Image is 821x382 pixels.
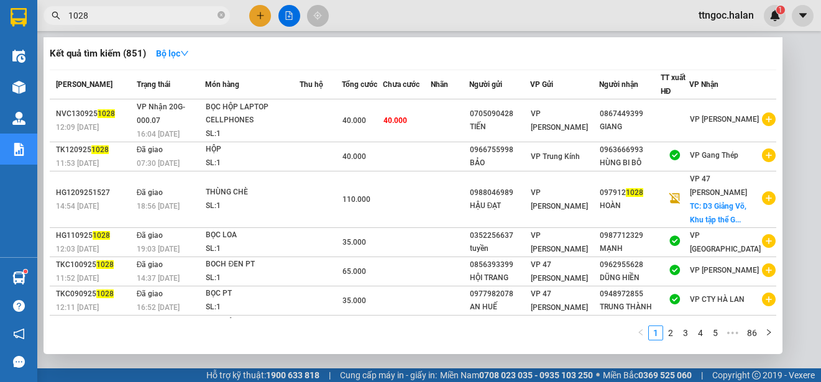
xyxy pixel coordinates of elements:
div: MẠNH [600,242,660,255]
span: 35.000 [342,296,366,305]
span: VP Nhận [689,80,718,89]
li: 5 [708,325,723,340]
span: VP CTY HÀ LAN [690,295,745,304]
span: 1028 [96,260,114,269]
span: 14:37 [DATE] [137,274,180,283]
li: 4 [693,325,708,340]
span: 1028 [96,289,114,298]
span: 12:09 [DATE] [56,123,99,132]
div: 0963666993 [600,143,660,157]
span: 1028 [626,188,643,197]
span: 11:53 [DATE] [56,159,99,168]
div: 0867449399 [600,107,660,121]
button: right [761,325,776,340]
span: Đã giao [137,260,163,269]
span: VP [PERSON_NAME] [531,188,588,211]
div: GIANG [600,121,660,134]
span: close-circle [218,10,225,22]
img: warehouse-icon [12,271,25,284]
span: 16:52 [DATE] [137,303,180,312]
span: close-circle [218,11,225,19]
div: TRUNG THÀNH [600,301,660,314]
span: VP 47 [PERSON_NAME] [690,175,747,197]
a: 4 [694,326,707,340]
span: Đã giao [137,231,163,240]
div: 0705090428 [470,107,530,121]
div: 0352256637 [470,229,530,242]
div: HẬU ĐẠT [470,199,530,212]
div: TIẾN [470,121,530,134]
span: 110.000 [342,195,370,204]
div: 0987712329 [600,229,660,242]
div: TK080925 [56,317,133,330]
div: BỌC LOA [206,229,299,242]
span: 18:56 [DATE] [137,202,180,211]
span: 35.000 [342,238,366,247]
div: 0962955628 [600,258,660,271]
a: 3 [679,326,692,340]
strong: Bộ lọc [156,48,189,58]
div: BỌC HỘP LAPTOP CELLPHONES [206,101,299,127]
span: Thu hộ [300,80,323,89]
img: warehouse-icon [12,112,25,125]
span: Món hàng [205,80,239,89]
span: 65.000 [342,267,366,276]
div: TKC100925 [56,258,133,271]
div: 0856393399 [470,258,530,271]
li: 2 [663,325,678,340]
span: Nhãn [431,80,448,89]
span: plus-circle [762,191,776,205]
div: tuyền [470,242,530,255]
div: 0977575886 [600,317,660,330]
span: TT xuất HĐ [661,73,686,96]
span: search [52,11,60,20]
img: warehouse-icon [12,81,25,94]
span: Trạng thái [137,80,170,89]
span: question-circle [13,300,25,312]
div: DŨNG HIỀN [600,271,660,284]
span: Chưa cước [383,80,420,89]
span: plus-circle [762,148,776,162]
div: HG110925 [56,229,133,242]
a: 5 [709,326,722,340]
span: 11:52 [DATE] [56,274,99,283]
span: down [180,49,189,58]
span: VP Trung Kính [531,152,580,161]
span: Đã giao [137,145,163,154]
span: VP Gang Thép [690,151,738,160]
span: Đã giao [137,289,163,298]
span: VP [PERSON_NAME] [690,115,759,124]
li: 3 [678,325,693,340]
div: 0948972855 [600,288,660,301]
span: ••• [723,325,743,340]
span: 1028 [91,145,109,154]
img: solution-icon [12,143,25,156]
span: 40.000 [383,116,407,125]
li: 1 [648,325,663,340]
div: 0977982078 [470,288,530,301]
h3: Kết quả tìm kiếm ( 851 ) [50,47,146,60]
span: VP Nhận 20G-000.07 [137,102,185,125]
span: notification [13,328,25,340]
span: left [637,329,644,336]
span: VP 47 [PERSON_NAME] [531,260,588,283]
span: Tổng cước [342,80,377,89]
img: warehouse-icon [12,50,25,63]
div: HG1209251527 [56,186,133,199]
li: Next Page [761,325,776,340]
li: Next 5 Pages [723,325,743,340]
span: 07:30 [DATE] [137,159,180,168]
div: HOÀN [600,199,660,212]
span: VP [PERSON_NAME] [690,266,759,275]
span: plus-circle [762,112,776,126]
div: 097912 [600,186,660,199]
button: left [633,325,648,340]
span: plus-circle [762,263,776,277]
input: Tìm tên, số ĐT hoặc mã đơn [68,9,215,22]
span: VP 47 [PERSON_NAME] [531,289,588,312]
span: 12:11 [DATE] [56,303,99,312]
span: VP [PERSON_NAME] [531,109,588,132]
img: logo-vxr [11,8,27,27]
div: BOCH ĐEN PT [206,258,299,271]
span: 1028 [93,231,110,240]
